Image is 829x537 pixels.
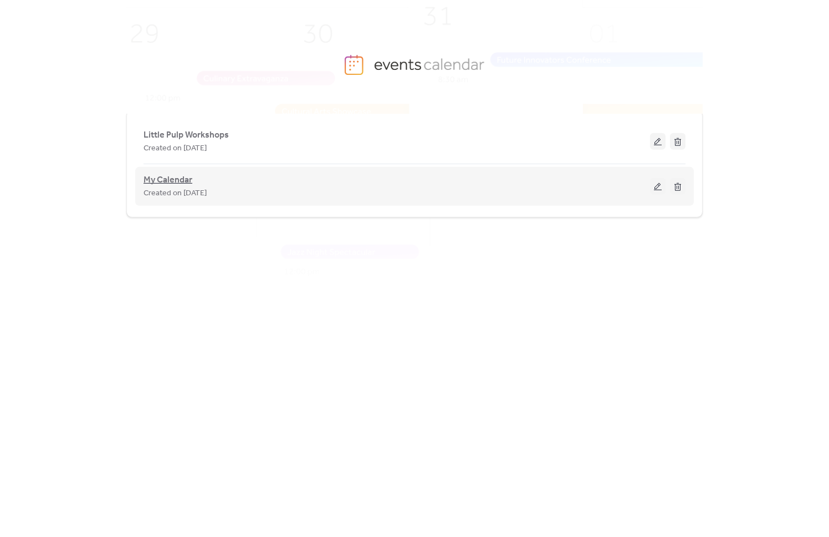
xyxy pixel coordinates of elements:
[144,174,192,187] span: My Calendar
[144,132,229,138] a: Little Pulp Workshops
[144,187,207,200] span: Created on [DATE]
[144,142,207,155] span: Created on [DATE]
[144,129,229,142] span: Little Pulp Workshops
[144,177,192,184] a: My Calendar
